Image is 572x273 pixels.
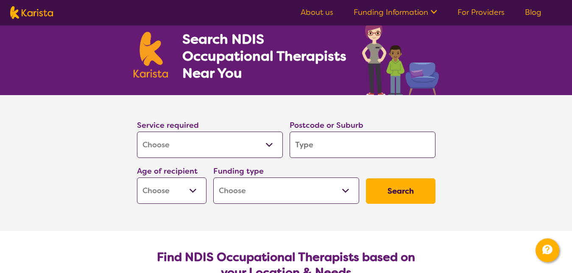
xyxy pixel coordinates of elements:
[536,239,559,262] button: Channel Menu
[10,6,53,19] img: Karista logo
[354,7,437,17] a: Funding Information
[525,7,541,17] a: Blog
[290,120,363,130] label: Postcode or Suburb
[290,132,435,158] input: Type
[458,7,505,17] a: For Providers
[182,31,347,82] h1: Search NDIS Occupational Therapists Near You
[137,120,199,130] label: Service required
[362,21,439,95] img: occupational-therapy
[134,32,168,78] img: Karista logo
[213,166,264,176] label: Funding type
[366,178,435,204] button: Search
[301,7,333,17] a: About us
[137,166,198,176] label: Age of recipient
